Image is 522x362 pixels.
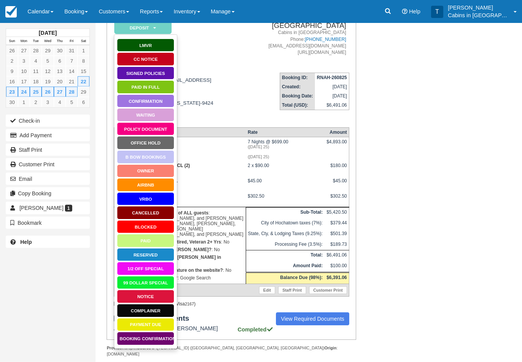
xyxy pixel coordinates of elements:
[245,30,346,56] address: Cabins in [GEOGRAPHIC_DATA] Phone: [EMAIL_ADDRESS][DOMAIN_NAME] [URL][DOMAIN_NAME]
[6,45,18,56] a: 26
[326,140,347,151] div: $4,893.00
[6,56,18,66] a: 2
[280,101,315,110] th: Total (USD):
[66,37,78,45] th: Fri
[324,208,349,219] td: $5,420.50
[246,208,324,219] th: Sub-Total:
[248,145,323,149] em: ([DATE] 25)
[278,287,306,294] a: Staff Print
[6,97,18,107] a: 30
[6,115,90,127] button: Check-in
[116,274,244,282] p: : Google Search
[6,187,90,200] button: Copy Booking
[117,95,174,108] a: Confirmation
[246,261,324,273] th: Amount Paid:
[246,177,324,192] td: $45.00
[114,302,349,307] div: : [DATE] (Visa )
[326,194,347,205] div: $302.50
[248,155,323,159] em: ([DATE] 25)
[78,37,89,45] th: Sat
[246,138,324,162] td: 7 Nights @ $699.00
[324,346,336,351] strong: Origin
[117,318,174,332] a: Payment Due
[6,37,18,45] th: Sun
[280,83,315,92] th: Created:
[30,87,42,97] a: 25
[117,179,174,192] a: AirBnB
[324,128,349,138] th: Amount
[117,262,174,276] a: 1/2 Off Special
[30,45,42,56] a: 28
[78,97,89,107] a: 6
[117,136,174,150] a: Office Hold
[66,45,78,56] a: 31
[6,144,90,156] a: Staff Print
[246,192,324,208] td: $302.50
[6,236,90,248] a: Help
[20,239,32,245] b: Help
[65,205,72,212] span: 1
[324,251,349,261] td: $6,491.06
[107,346,356,357] div: droplet [TECHNICAL_ID] ([GEOGRAPHIC_DATA], [GEOGRAPHIC_DATA], [GEOGRAPHIC_DATA]) : [DOMAIN_NAME]
[324,261,349,273] td: $100.00
[324,229,349,240] td: $501.39
[114,21,172,35] em: Deposit
[309,287,347,294] a: Customer Print
[42,87,53,97] a: 26
[54,87,66,97] a: 27
[66,66,78,76] a: 14
[409,8,420,15] span: Help
[117,123,174,136] a: Policy Document
[246,273,324,284] th: Balance Due (98%):
[18,97,30,107] a: 1
[18,56,30,66] a: 3
[18,37,30,45] th: Mon
[315,101,349,110] td: $6,491.06
[246,240,324,251] td: Processing Fee (3.5%):
[6,76,18,87] a: 16
[324,219,349,229] td: $379.44
[66,56,78,66] a: 7
[305,37,346,42] a: [PHONE_NUMBER]
[185,302,194,307] small: 2167
[117,151,174,164] a: B Bow Bookings
[66,76,78,87] a: 21
[246,229,324,240] td: State, Cty, & Lodging Taxes (9.25%):
[117,248,174,262] a: Reserved
[78,76,89,87] a: 22
[117,276,174,290] a: 99 Dollar Special
[30,66,42,76] a: 11
[324,240,349,251] td: $189.73
[107,346,125,351] strong: Provider:
[117,193,174,206] a: VRBO
[117,304,174,318] a: Complainer
[117,221,174,234] a: Blocked
[117,206,174,220] a: Cancelled
[78,45,89,56] a: 1
[246,251,324,261] th: Total:
[116,209,244,239] p: : [PERSON_NAME], [PERSON_NAME], and [PERSON_NAME] [PERSON_NAME], [PERSON_NAME], [PERSON_NAME], [P...
[39,30,57,36] strong: [DATE]
[117,165,174,178] a: Owner
[114,161,246,177] td: [DATE] - [DATE]
[117,109,174,122] a: Waiting
[116,267,244,274] p: : No
[42,76,53,87] a: 19
[114,72,242,122] div: [PERSON_NAME][EMAIL_ADDRESS][DOMAIN_NAME] 110 Blossom Ct [GEOGRAPHIC_DATA][US_STATE]-9424 [GEOGRA...
[30,97,42,107] a: 2
[54,37,66,45] th: Thu
[66,97,78,107] a: 5
[431,6,443,18] div: T
[116,239,244,246] p: : No
[54,76,66,87] a: 20
[18,76,30,87] a: 17
[18,66,30,76] a: 10
[54,45,66,56] a: 30
[6,66,18,76] a: 9
[116,246,244,254] p: : No
[114,21,169,35] a: Deposit
[122,326,236,332] span: Policy Acceptance - [PERSON_NAME]
[18,45,30,56] a: 27
[6,129,90,141] button: Add Payment
[280,92,315,101] th: Booking Date:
